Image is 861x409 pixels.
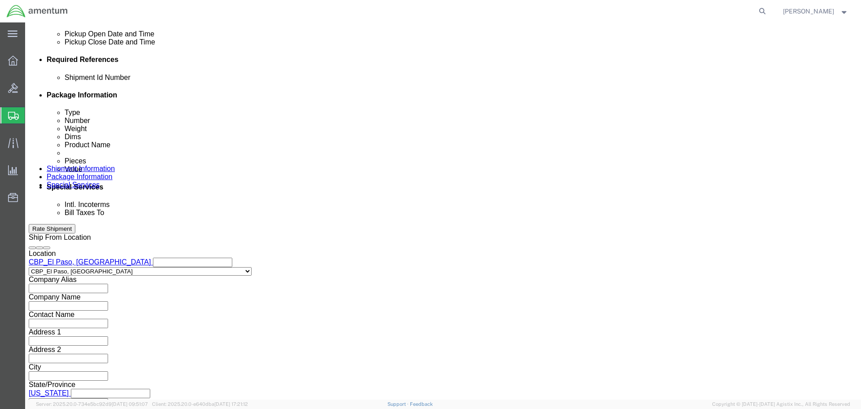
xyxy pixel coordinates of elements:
[783,6,849,17] button: [PERSON_NAME]
[712,400,850,408] span: Copyright © [DATE]-[DATE] Agistix Inc., All Rights Reserved
[6,4,68,18] img: logo
[387,401,410,407] a: Support
[112,401,148,407] span: [DATE] 09:51:07
[214,401,248,407] span: [DATE] 17:21:12
[410,401,433,407] a: Feedback
[36,401,148,407] span: Server: 2025.20.0-734e5bc92d9
[25,22,861,400] iframe: FS Legacy Container
[152,401,248,407] span: Client: 2025.20.0-e640dba
[783,6,834,16] span: Matthew McMillen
